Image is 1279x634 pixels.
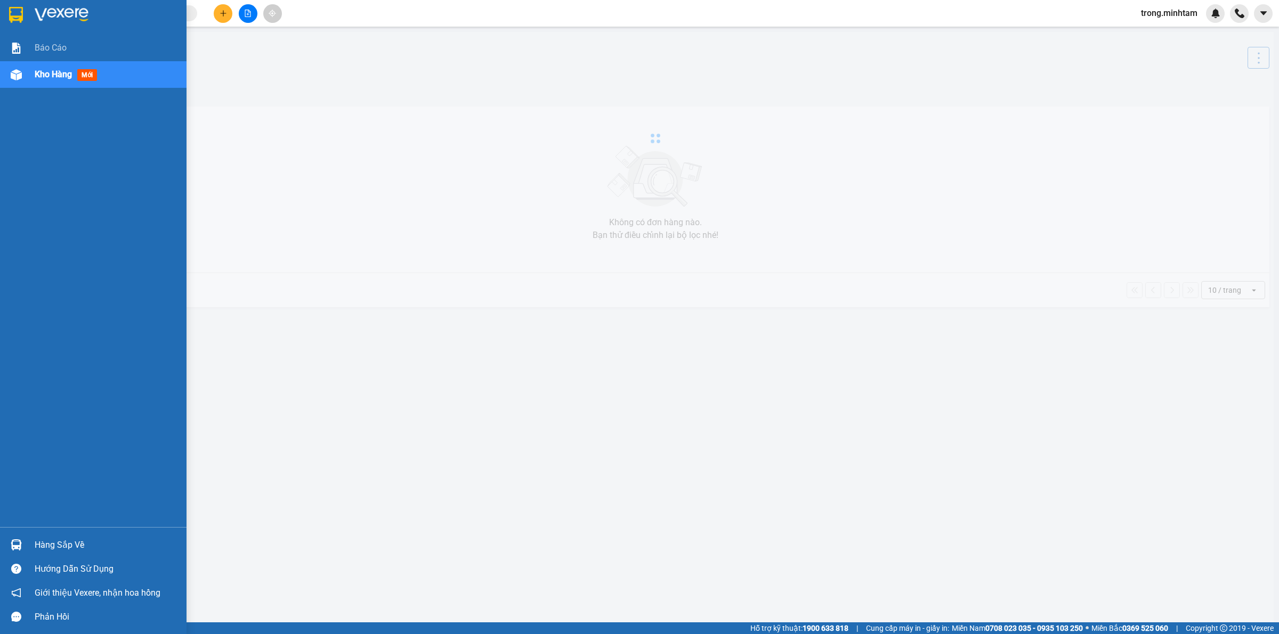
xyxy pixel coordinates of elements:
span: caret-down [1259,9,1268,18]
button: caret-down [1254,4,1273,23]
span: Miền Bắc [1091,622,1168,634]
span: question-circle [11,564,21,574]
img: phone-icon [1235,9,1244,18]
strong: 0369 525 060 [1122,624,1168,632]
span: file-add [244,10,252,17]
img: logo-vxr [9,7,23,23]
span: ⚪️ [1086,626,1089,630]
button: aim [263,4,282,23]
span: Hỗ trợ kỹ thuật: [750,622,848,634]
strong: 0708 023 035 - 0935 103 250 [985,624,1083,632]
button: plus [214,4,232,23]
img: icon-new-feature [1211,9,1220,18]
span: Miền Nam [952,622,1083,634]
span: | [1176,622,1178,634]
span: copyright [1220,624,1227,632]
span: Báo cáo [35,41,67,54]
img: warehouse-icon [11,539,22,550]
span: Giới thiệu Vexere, nhận hoa hồng [35,586,160,599]
div: Phản hồi [35,609,179,625]
div: Hướng dẫn sử dụng [35,561,179,577]
span: | [856,622,858,634]
img: warehouse-icon [11,69,22,80]
img: solution-icon [11,43,22,54]
span: notification [11,588,21,598]
div: Hàng sắp về [35,537,179,553]
span: message [11,612,21,622]
strong: 1900 633 818 [803,624,848,632]
span: mới [77,69,97,81]
span: Cung cấp máy in - giấy in: [866,622,949,634]
span: aim [269,10,276,17]
button: file-add [239,4,257,23]
span: Kho hàng [35,69,72,79]
span: plus [220,10,227,17]
span: trong.minhtam [1132,6,1206,20]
